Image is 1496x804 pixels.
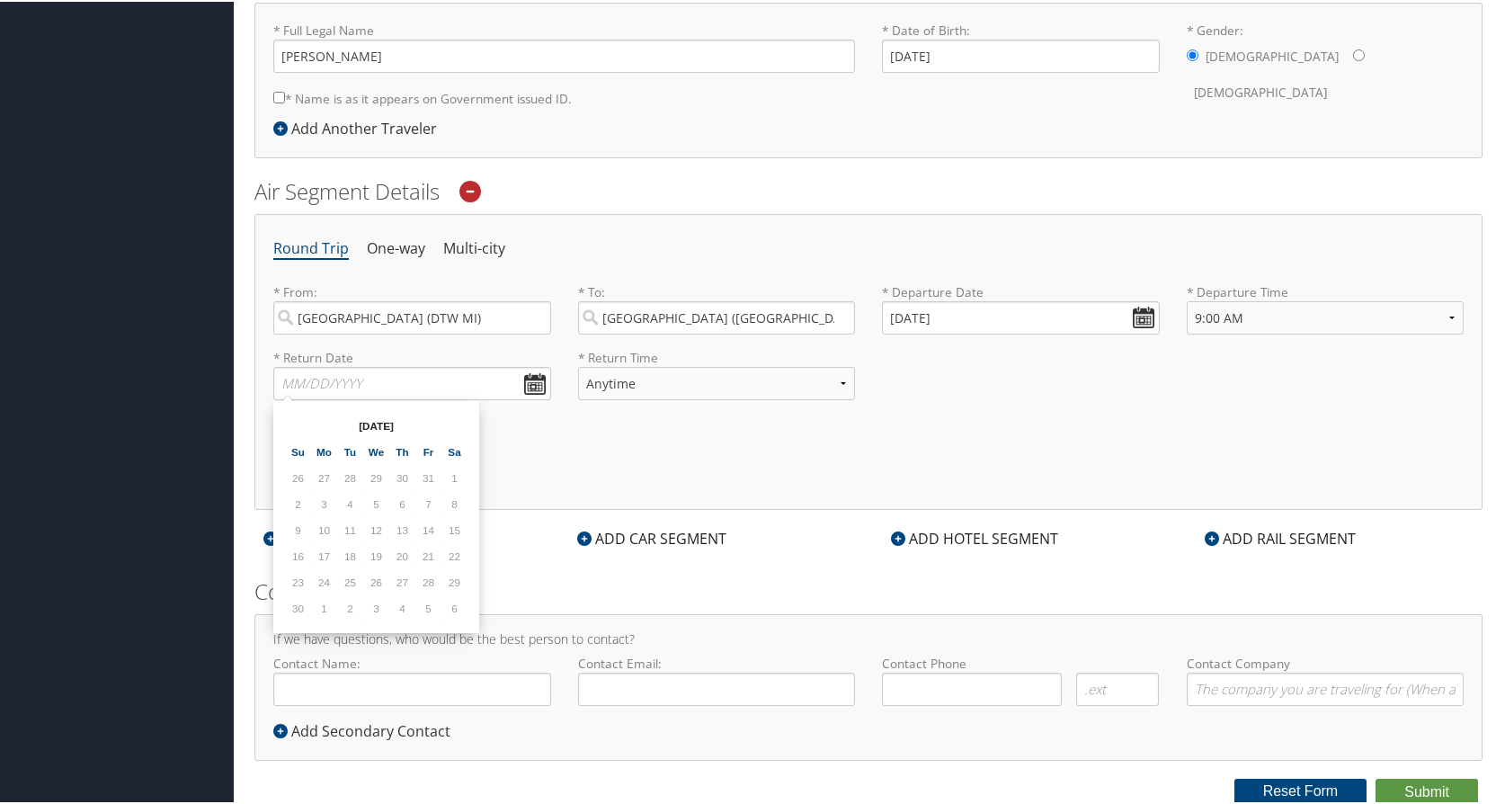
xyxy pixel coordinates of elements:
td: 28 [416,568,441,593]
th: Su [286,438,310,462]
td: 28 [338,464,362,488]
td: 6 [390,490,414,514]
td: 7 [416,490,441,514]
td: 1 [442,464,467,488]
td: 2 [338,594,362,619]
h2: Air Segment Details [254,174,1483,205]
input: City or Airport Code [578,299,856,333]
label: * Return Date [273,347,551,365]
label: * Departure Time [1187,281,1465,347]
input: MM/DD/YYYY [882,299,1160,333]
td: 6 [442,594,467,619]
td: 21 [416,542,441,567]
td: 30 [286,594,310,619]
li: Round Trip [273,231,349,264]
th: Sa [442,438,467,462]
div: ADD HOTEL SEGMENT [882,526,1067,548]
label: Contact Email: [578,653,856,704]
td: 8 [442,490,467,514]
label: * Name is as it appears on Government issued ID. [273,80,572,113]
td: 12 [364,516,388,540]
th: Th [390,438,414,462]
div: ADD AIR SEGMENT [254,526,416,548]
label: [DEMOGRAPHIC_DATA] [1206,38,1339,72]
input: Contact Name: [273,671,551,704]
input: * Date of Birth: [882,38,1160,71]
td: 10 [312,516,336,540]
input: * Gender:[DEMOGRAPHIC_DATA][DEMOGRAPHIC_DATA] [1187,48,1198,59]
input: * Gender:[DEMOGRAPHIC_DATA][DEMOGRAPHIC_DATA] [1353,48,1365,59]
td: 4 [390,594,414,619]
td: 5 [364,490,388,514]
input: MM/DD/YYYY [273,365,551,398]
button: Reset Form [1234,777,1367,802]
td: 5 [416,594,441,619]
td: 3 [312,490,336,514]
td: 15 [442,516,467,540]
label: Contact Name: [273,653,551,704]
label: * From: [273,281,551,333]
label: * Date of Birth: [882,20,1160,71]
td: 18 [338,542,362,567]
input: * Name is as it appears on Government issued ID. [273,90,285,102]
td: 14 [416,516,441,540]
li: Multi-city [443,231,505,264]
td: 11 [338,516,362,540]
td: 25 [338,568,362,593]
td: 17 [312,542,336,567]
div: ADD RAIL SEGMENT [1196,526,1365,548]
input: City or Airport Code [273,299,551,333]
button: Submit [1376,777,1478,804]
input: * Full Legal Name [273,38,855,71]
input: Contact Email: [578,671,856,704]
td: 23 [286,568,310,593]
input: Contact Company [1187,671,1465,704]
td: 27 [312,464,336,488]
td: 30 [390,464,414,488]
td: 4 [338,490,362,514]
label: Contact Phone [882,653,1160,671]
li: One-way [367,231,425,264]
h2: Contact Details: [254,575,1483,605]
div: Add Another Traveler [273,116,446,138]
div: Add Secondary Contact [273,719,459,740]
td: 26 [286,464,310,488]
td: 29 [442,568,467,593]
td: 16 [286,542,310,567]
td: 19 [364,542,388,567]
label: * Gender: [1187,20,1465,109]
td: 22 [442,542,467,567]
label: Contact Company [1187,653,1465,704]
td: 13 [390,516,414,540]
input: .ext [1076,671,1159,704]
td: 26 [364,568,388,593]
td: 24 [312,568,336,593]
td: 29 [364,464,388,488]
td: 20 [390,542,414,567]
select: * Departure Time [1187,299,1465,333]
label: [DEMOGRAPHIC_DATA] [1194,74,1327,108]
div: ADD CAR SEGMENT [568,526,735,548]
td: 2 [286,490,310,514]
h5: * Denotes required field [273,477,1464,489]
td: 3 [364,594,388,619]
label: * Return Time [578,347,856,365]
td: 27 [390,568,414,593]
h6: Additional Options: [273,440,1464,450]
th: Mo [312,438,336,462]
label: * Full Legal Name [273,20,855,71]
th: We [364,438,388,462]
label: * To: [578,281,856,333]
th: [DATE] [312,412,441,436]
td: 31 [416,464,441,488]
h4: If we have questions, who would be the best person to contact? [273,631,1464,644]
label: * Departure Date [882,281,1160,299]
th: Fr [416,438,441,462]
th: Tu [338,438,362,462]
td: 9 [286,516,310,540]
td: 1 [312,594,336,619]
